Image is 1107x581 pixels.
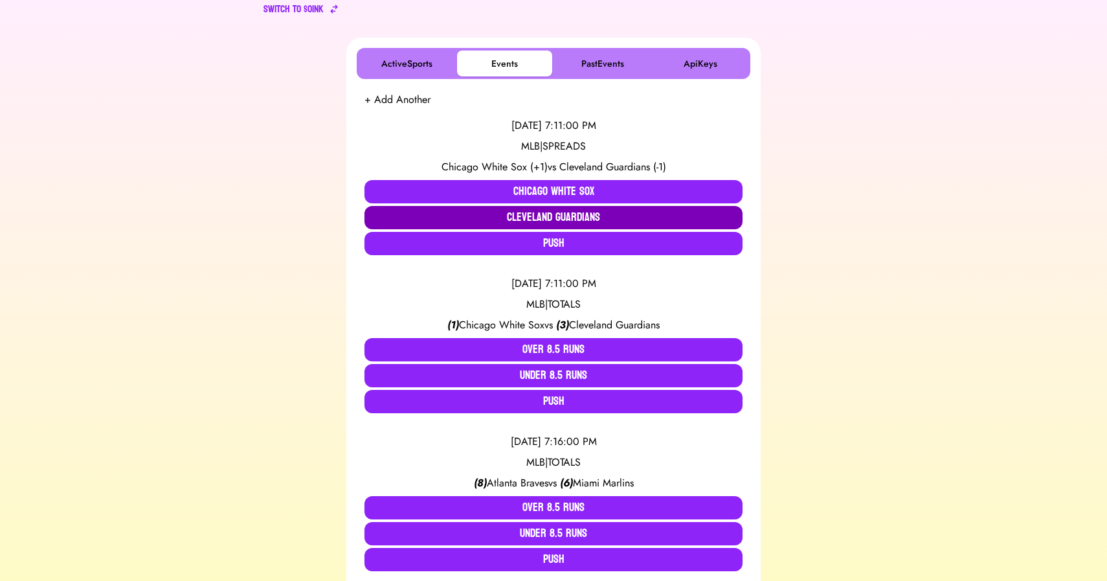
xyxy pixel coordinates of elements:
[457,51,552,76] button: Events
[364,338,743,361] button: Over 8.5 Runs
[459,317,544,332] span: Chicago White Sox
[447,317,459,332] span: ( 1 )
[555,51,650,76] button: PastEvents
[364,496,743,519] button: Over 8.5 Runs
[364,434,743,450] div: [DATE] 7:16:00 PM
[364,206,743,229] button: Cleveland Guardians
[359,51,454,76] button: ActiveSports
[559,159,666,174] span: Cleveland Guardians (-1)
[474,475,487,490] span: ( 8 )
[487,475,548,490] span: Atlanta Braves
[364,276,743,291] div: [DATE] 7:11:00 PM
[364,180,743,203] button: Chicago White Sox
[442,159,548,174] span: Chicago White Sox (+1)
[263,1,324,17] div: Switch to $ OINK
[364,455,743,470] div: MLB | TOTALS
[364,92,430,108] button: + Add Another
[364,548,743,571] button: Push
[569,317,660,332] span: Cleveland Guardians
[364,522,743,545] button: Under 8.5 Runs
[364,390,743,413] button: Push
[364,118,743,133] div: [DATE] 7:11:00 PM
[364,364,743,387] button: Under 8.5 Runs
[364,159,743,175] div: vs
[573,475,634,490] span: Miami Marlins
[364,139,743,154] div: MLB | SPREADS
[556,317,569,332] span: ( 3 )
[364,475,743,491] div: vs
[653,51,748,76] button: ApiKeys
[560,475,573,490] span: ( 6 )
[364,297,743,312] div: MLB | TOTALS
[364,317,743,333] div: vs
[364,232,743,255] button: Push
